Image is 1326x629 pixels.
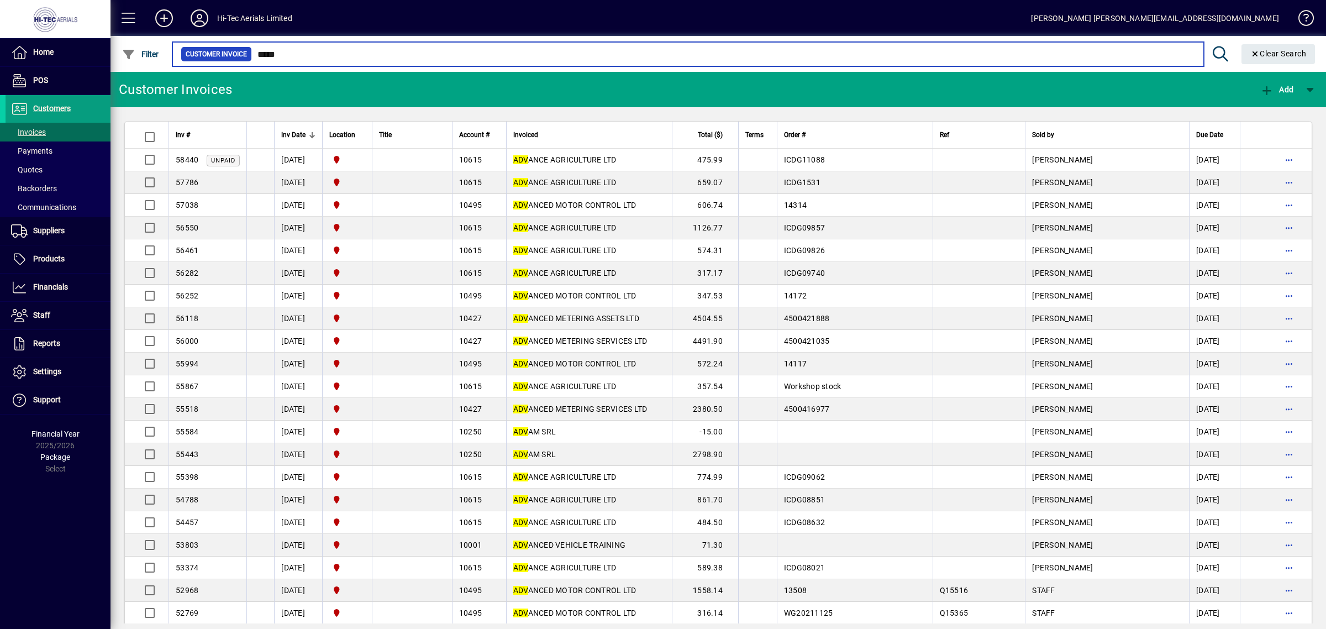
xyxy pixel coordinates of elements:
span: Support [33,395,61,404]
td: 574.31 [672,239,738,262]
button: More options [1280,287,1298,305]
button: More options [1280,423,1298,441]
td: [DATE] [274,557,322,579]
td: [DATE] [274,534,322,557]
div: Due Date [1196,129,1233,141]
span: Payments [11,146,52,155]
span: ANCED MOTOR CONTROL LTD [513,586,636,595]
span: ANCE AGRICULTURE LTD [513,223,617,232]
span: WG20211125 [784,609,833,617]
span: [PERSON_NAME] [1032,155,1093,164]
span: Account # [459,129,490,141]
button: More options [1280,264,1298,282]
span: ICDG08851 [784,495,825,504]
span: Filter [122,50,159,59]
span: ANCE AGRICULTURE LTD [513,563,617,572]
span: Inv Date [281,129,306,141]
td: 572.24 [672,353,738,375]
span: Invoiced [513,129,538,141]
span: POS [33,76,48,85]
span: Add [1260,85,1293,94]
span: HI-TEC AERIALS LTD [329,154,365,166]
span: ANCE AGRICULTURE LTD [513,382,617,391]
td: -15.00 [672,421,738,443]
td: [DATE] [1189,443,1240,466]
td: [DATE] [274,443,322,466]
span: ICDG08021 [784,563,825,572]
td: [DATE] [274,307,322,330]
div: Customer Invoices [119,81,232,98]
td: 475.99 [672,149,738,171]
td: [DATE] [274,194,322,217]
span: Q15365 [940,609,969,617]
span: [PERSON_NAME] [1032,450,1093,459]
span: [PERSON_NAME] [1032,563,1093,572]
span: Q15516 [940,586,969,595]
span: HI-TEC AERIALS LTD [329,267,365,279]
span: Settings [33,367,61,376]
span: HI-TEC AERIALS LTD [329,199,365,211]
em: ADV [513,201,528,209]
span: HI-TEC AERIALS LTD [329,539,365,551]
td: 774.99 [672,466,738,489]
span: ANCE AGRICULTURE LTD [513,495,617,504]
span: Inv # [176,129,190,141]
td: [DATE] [1189,466,1240,489]
span: Clear Search [1250,49,1307,58]
td: 484.50 [672,511,738,534]
span: ANCED METERING SERVICES LTD [513,337,648,345]
span: 57038 [176,201,198,209]
span: 10615 [459,518,482,527]
span: ANCED MOTOR CONTROL LTD [513,291,636,300]
span: [PERSON_NAME] [1032,269,1093,277]
td: [DATE] [274,239,322,262]
td: [DATE] [1189,194,1240,217]
span: ICDG1531 [784,178,820,187]
div: Account # [459,129,499,141]
span: Invoices [11,128,46,137]
span: 10495 [459,609,482,617]
span: HI-TEC AERIALS LTD [329,380,365,392]
span: ICDG09740 [784,269,825,277]
span: 10427 [459,337,482,345]
span: ICDG08632 [784,518,825,527]
span: HI-TEC AERIALS LTD [329,244,365,256]
a: Knowledge Base [1290,2,1312,38]
span: [PERSON_NAME] [1032,473,1093,481]
span: 52968 [176,586,198,595]
span: 55994 [176,359,198,368]
span: 4500421888 [784,314,830,323]
span: STAFF [1032,609,1055,617]
span: 10427 [459,405,482,413]
span: Title [379,129,392,141]
button: More options [1280,219,1298,237]
em: ADV [513,359,528,368]
em: ADV [513,269,528,277]
button: More options [1280,400,1298,418]
span: Package [40,453,70,462]
em: ADV [513,314,528,323]
span: HI-TEC AERIALS LTD [329,312,365,324]
span: 14117 [784,359,807,368]
td: [DATE] [274,602,322,625]
span: Reports [33,339,60,348]
button: More options [1280,242,1298,259]
td: [DATE] [1189,511,1240,534]
span: 10495 [459,359,482,368]
td: [DATE] [274,398,322,421]
span: 52769 [176,609,198,617]
span: ANCE AGRICULTURE LTD [513,155,617,164]
td: [DATE] [1189,262,1240,285]
td: 316.14 [672,602,738,625]
span: ANCED MOTOR CONTROL LTD [513,201,636,209]
span: Order # [784,129,806,141]
button: Add [1257,80,1296,99]
span: ANCED METERING ASSETS LTD [513,314,639,323]
span: 10615 [459,269,482,277]
span: [PERSON_NAME] [1032,427,1093,436]
em: ADV [513,155,528,164]
span: Customer Invoice [186,49,247,60]
td: [DATE] [1189,149,1240,171]
span: 56252 [176,291,198,300]
span: Unpaid [211,157,235,164]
